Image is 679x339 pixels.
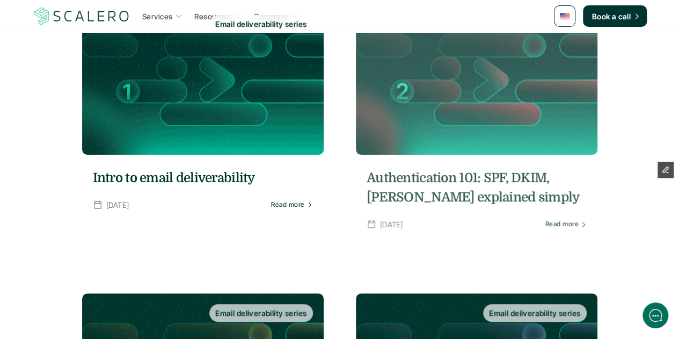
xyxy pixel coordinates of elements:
[16,71,199,123] h2: Let us know if we can help with lifecycle marketing.
[194,11,232,22] p: Resources
[254,11,288,22] p: Company
[82,4,324,155] a: Email deliverability series
[69,149,129,157] span: New conversation
[215,307,306,319] p: Email deliverability series
[142,11,172,22] p: Services
[32,6,131,26] img: Scalero company logo
[356,4,597,155] a: Email deliverability series
[489,307,580,319] p: Email deliverability series
[658,162,674,178] button: Edit Framer Content
[545,220,578,228] p: Read more
[215,18,306,30] p: Email deliverability series
[643,302,668,328] iframe: gist-messenger-bubble-iframe
[583,5,647,27] a: Book a call
[592,11,631,22] p: Book a call
[16,52,199,69] h1: Hi! Welcome to Scalero.
[90,270,136,277] span: We run on Gist
[106,198,129,212] p: [DATE]
[380,218,403,231] p: [DATE]
[93,168,313,187] a: Intro to email deliverability
[545,220,586,228] a: Read more
[367,168,587,207] a: Authentication 101: SPF, DKIM, [PERSON_NAME] explained simply
[271,201,304,208] p: Read more
[271,201,312,208] a: Read more
[17,142,198,164] button: New conversation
